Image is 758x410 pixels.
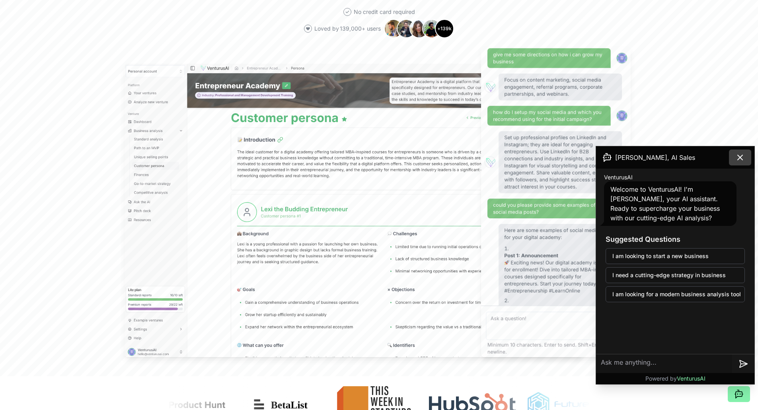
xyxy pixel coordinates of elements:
button: I am looking to start a new business [606,248,745,264]
button: I need a cutting-edge strategy in business [606,267,745,283]
span: VenturusAI [604,173,633,181]
button: I am looking for a modern business analysis tool [606,286,745,302]
span: VenturusAI [677,375,705,382]
img: Avatar 2 [397,19,416,38]
p: Powered by [645,375,705,383]
span: Welcome to VenturusAI! I'm [PERSON_NAME], your AI assistant. Ready to supercharge your business w... [610,185,720,222]
span: [PERSON_NAME], AI Sales [615,153,695,162]
img: Avatar 4 [422,19,441,38]
img: Avatar 1 [384,19,403,38]
img: Avatar 3 [409,19,429,38]
h3: Suggested Questions [606,234,745,245]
